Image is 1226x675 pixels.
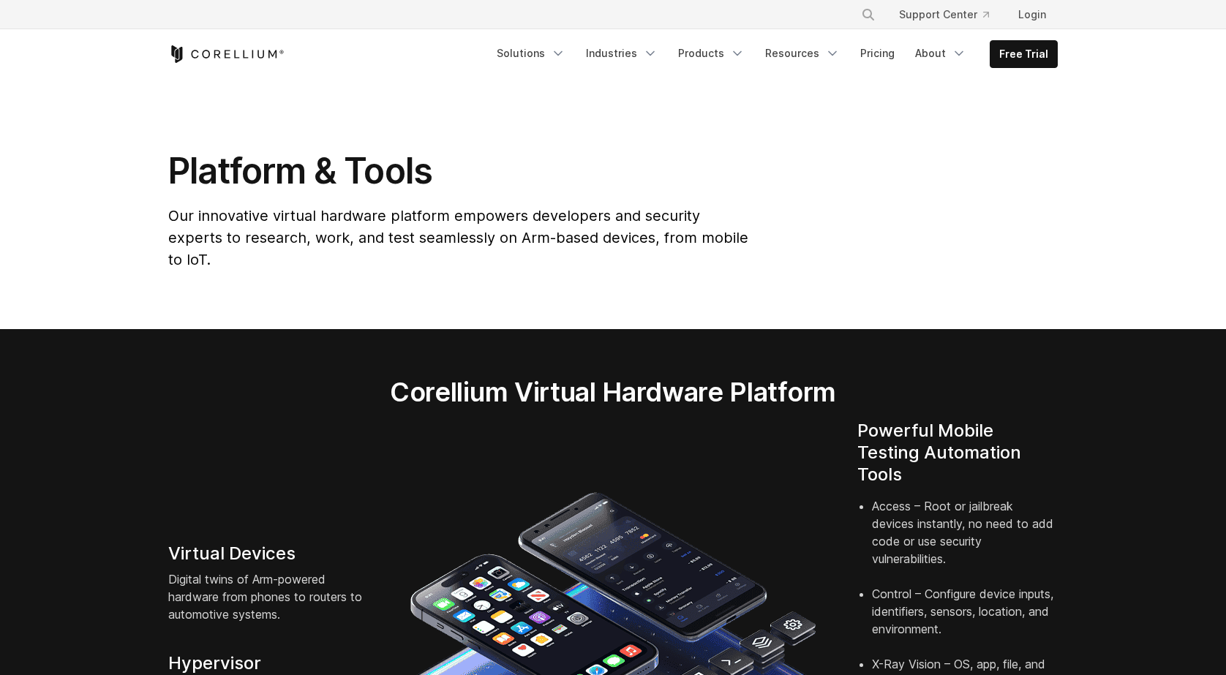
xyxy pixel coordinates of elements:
a: About [906,40,975,67]
span: Our innovative virtual hardware platform empowers developers and security experts to research, wo... [168,207,748,268]
h4: Virtual Devices [168,543,369,565]
a: Resources [756,40,849,67]
a: Free Trial [990,41,1057,67]
a: Support Center [887,1,1001,28]
a: Pricing [851,40,903,67]
a: Solutions [488,40,574,67]
button: Search [855,1,881,28]
a: Industries [577,40,666,67]
div: Navigation Menu [488,40,1058,68]
h1: Platform & Tools [168,149,751,193]
h4: Powerful Mobile Testing Automation Tools [857,420,1058,486]
h2: Corellium Virtual Hardware Platform [321,376,904,408]
li: Control – Configure device inputs, identifiers, sensors, location, and environment. [872,585,1058,655]
a: Corellium Home [168,45,285,63]
a: Login [1007,1,1058,28]
a: Products [669,40,753,67]
li: Access – Root or jailbreak devices instantly, no need to add code or use security vulnerabilities. [872,497,1058,585]
p: Digital twins of Arm-powered hardware from phones to routers to automotive systems. [168,570,369,623]
h4: Hypervisor [168,652,369,674]
div: Navigation Menu [843,1,1058,28]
